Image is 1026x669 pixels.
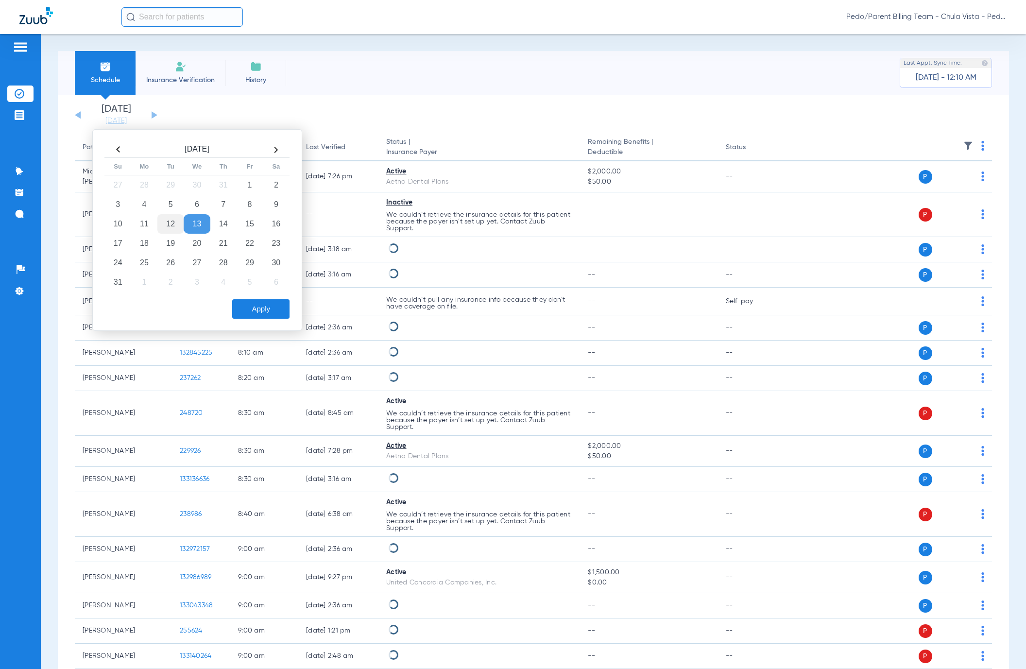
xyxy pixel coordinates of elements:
[75,341,172,366] td: [PERSON_NAME]
[919,445,932,458] span: P
[131,142,263,158] th: [DATE]
[386,511,572,532] p: We couldn’t retrieve the insurance details for this patient because the payer isn’t set up yet. C...
[588,324,595,331] span: --
[233,75,279,85] span: History
[588,441,710,451] span: $2,000.00
[250,61,262,72] img: History
[306,142,345,153] div: Last Verified
[718,391,784,436] td: --
[718,366,784,391] td: --
[588,476,595,482] span: --
[230,593,298,618] td: 9:00 AM
[588,177,710,187] span: $50.00
[588,602,595,609] span: --
[386,451,572,462] div: Aetna Dental Plans
[919,321,932,335] span: P
[919,543,932,556] span: P
[386,211,572,232] p: We couldn’t retrieve the insurance details for this patient because the payer isn’t set up yet. C...
[298,341,378,366] td: [DATE] 2:36 AM
[386,567,572,578] div: Active
[230,391,298,436] td: 8:30 AM
[919,346,932,360] span: P
[718,492,784,537] td: --
[981,544,984,554] img: group-dot-blue.svg
[919,473,932,486] span: P
[82,75,128,85] span: Schedule
[230,644,298,669] td: 9:00 AM
[977,622,1026,669] iframe: Chat Widget
[298,192,378,237] td: --
[298,391,378,436] td: [DATE] 8:45 AM
[919,407,932,420] span: P
[386,147,572,157] span: Insurance Payer
[386,198,572,208] div: Inactive
[75,366,172,391] td: [PERSON_NAME]
[981,270,984,279] img: group-dot-blue.svg
[718,467,784,492] td: --
[180,627,203,634] span: 255624
[846,12,1007,22] span: Pedo/Parent Billing Team - Chula Vista - Pedo | The Super Dentists
[588,271,595,278] span: --
[180,652,211,659] span: 133140264
[75,436,172,467] td: [PERSON_NAME]
[386,167,572,177] div: Active
[718,262,784,288] td: --
[386,296,572,310] p: We couldn’t pull any insurance info because they don’t have coverage on file.
[298,237,378,262] td: [DATE] 3:18 AM
[904,58,962,68] span: Last Appt. Sync Time:
[963,141,973,151] img: filter.svg
[298,562,378,593] td: [DATE] 9:27 PM
[588,652,595,659] span: --
[75,492,172,537] td: [PERSON_NAME]
[919,268,932,282] span: P
[230,341,298,366] td: 8:10 AM
[180,602,213,609] span: 133043348
[83,142,125,153] div: Patient Name
[981,446,984,456] img: group-dot-blue.svg
[588,578,710,588] span: $0.00
[230,492,298,537] td: 8:40 AM
[718,192,784,237] td: --
[230,436,298,467] td: 8:30 AM
[298,161,378,192] td: [DATE] 7:26 PM
[230,562,298,593] td: 9:00 AM
[75,644,172,669] td: [PERSON_NAME]
[298,315,378,341] td: [DATE] 2:36 AM
[298,593,378,618] td: [DATE] 2:36 AM
[919,571,932,584] span: P
[981,373,984,383] img: group-dot-blue.svg
[298,436,378,467] td: [DATE] 7:28 PM
[386,177,572,187] div: Aetna Dental Plans
[19,7,53,24] img: Zuub Logo
[718,562,784,593] td: --
[718,161,784,192] td: --
[180,375,201,381] span: 237262
[718,341,784,366] td: --
[718,644,784,669] td: --
[386,497,572,508] div: Active
[981,600,984,610] img: group-dot-blue.svg
[378,134,580,161] th: Status |
[919,170,932,184] span: P
[298,492,378,537] td: [DATE] 6:38 AM
[87,104,145,126] li: [DATE]
[588,349,595,356] span: --
[981,141,984,151] img: group-dot-blue.svg
[588,451,710,462] span: $50.00
[718,618,784,644] td: --
[386,396,572,407] div: Active
[180,447,201,454] span: 229926
[981,172,984,181] img: group-dot-blue.svg
[919,599,932,613] span: P
[919,508,932,521] span: P
[75,618,172,644] td: [PERSON_NAME]
[588,211,595,218] span: --
[298,366,378,391] td: [DATE] 3:17 AM
[75,593,172,618] td: [PERSON_NAME]
[718,237,784,262] td: --
[386,578,572,588] div: United Concordia Companies, Inc.
[718,315,784,341] td: --
[588,246,595,253] span: --
[588,410,595,416] span: --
